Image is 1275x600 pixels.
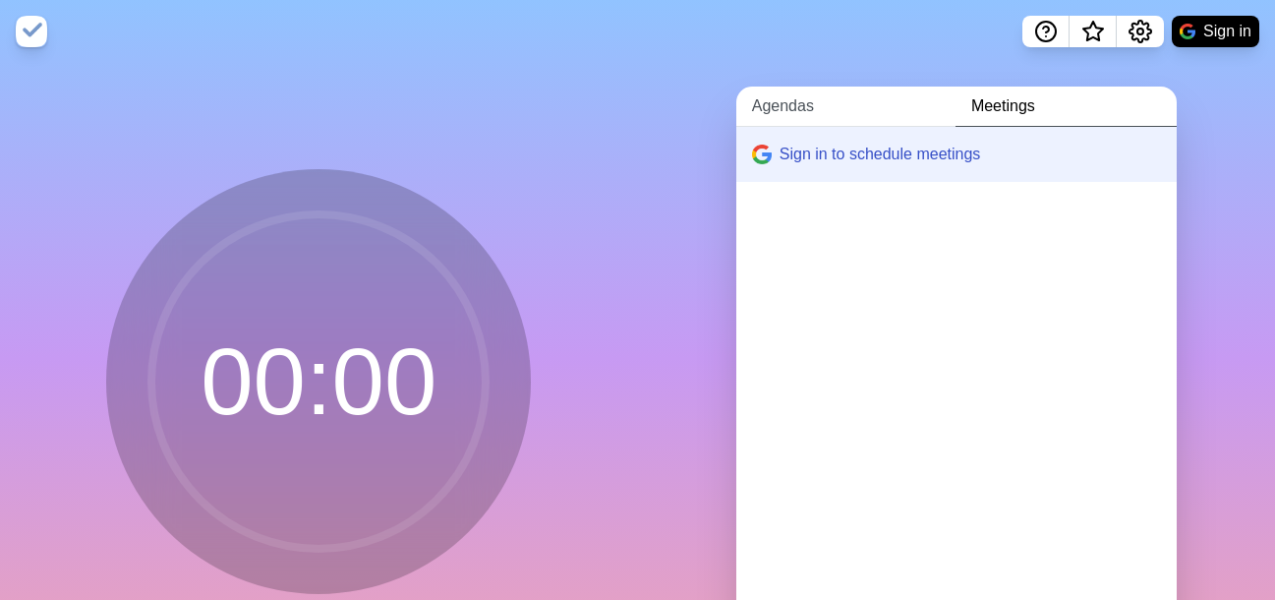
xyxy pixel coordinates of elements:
[1022,16,1070,47] button: Help
[1180,24,1195,39] img: google logo
[736,87,956,127] a: Agendas
[736,127,1177,182] button: Sign in to schedule meetings
[1172,16,1259,47] button: Sign in
[752,145,772,164] img: google logo
[1070,16,1117,47] button: What’s new
[16,16,47,47] img: timeblocks logo
[1117,16,1164,47] button: Settings
[956,87,1177,127] a: Meetings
